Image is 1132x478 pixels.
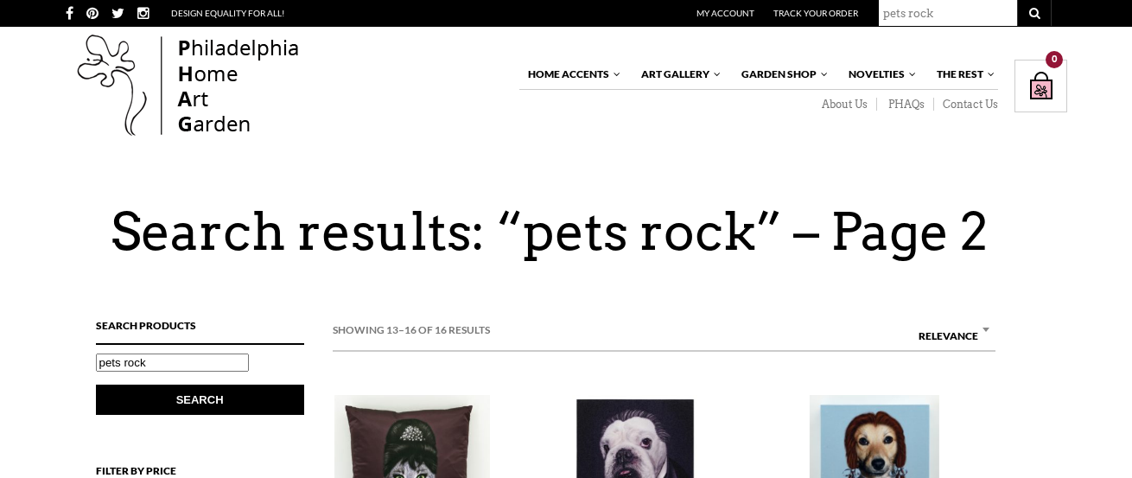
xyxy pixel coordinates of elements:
input: Search products… [96,354,249,372]
button: Search [96,385,304,415]
h1: Search results: “pets rock” – Page 2 [66,201,1033,263]
a: PHAQs [877,98,934,112]
a: Garden Shop [733,60,830,89]
a: Track Your Order [773,8,858,18]
a: About Us [811,98,877,112]
a: The Rest [928,60,996,89]
div: 0 [1046,51,1063,68]
a: Contact Us [934,98,998,112]
a: Novelties [840,60,918,89]
span: Relevance [912,319,995,343]
h4: Search Products [96,317,304,345]
a: My Account [696,8,754,18]
span: Relevance [912,319,995,354]
em: Showing 13–16 of 16 results [333,322,490,339]
a: Art Gallery [633,60,722,89]
a: Home Accents [519,60,622,89]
